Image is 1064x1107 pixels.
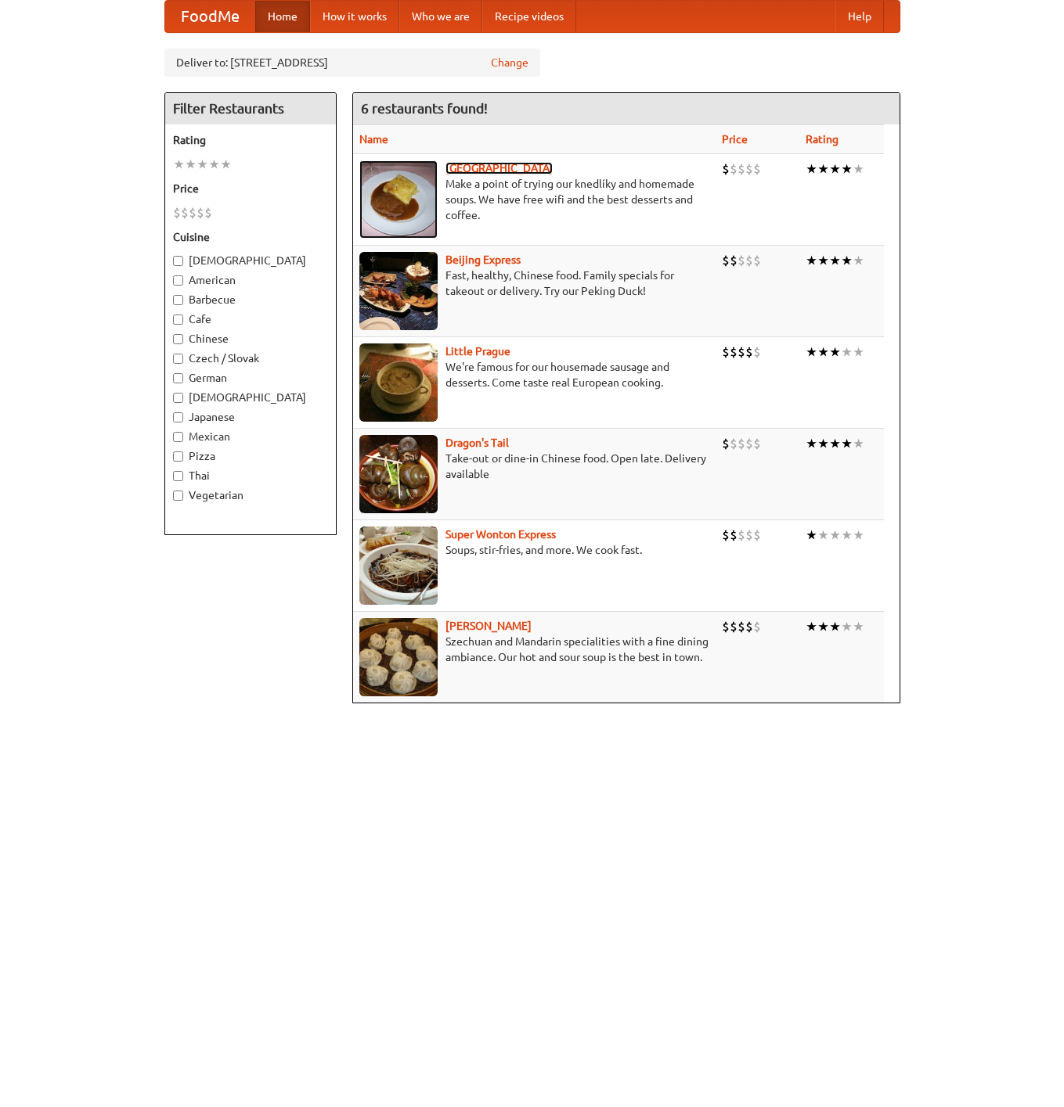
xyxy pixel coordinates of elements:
[738,527,745,544] li: $
[722,527,730,544] li: $
[359,343,438,422] img: littleprague.jpg
[853,435,864,452] li: ★
[164,49,540,77] div: Deliver to: [STREET_ADDRESS]
[359,268,710,299] p: Fast, healthy, Chinese food. Family specials for takeout or delivery. Try our Peking Duck!
[806,160,817,178] li: ★
[806,435,817,452] li: ★
[359,542,710,558] p: Soups, stir-fries, and more. We cook fast.
[722,160,730,178] li: $
[753,435,761,452] li: $
[359,527,438,605] img: superwonton.jpg
[208,156,220,173] li: ★
[173,412,183,422] input: Japanese
[173,491,183,501] input: Vegetarian
[853,160,864,178] li: ★
[173,468,328,483] label: Thai
[745,160,753,178] li: $
[359,133,388,146] a: Name
[189,204,197,221] li: $
[359,359,710,390] p: We're famous for our housemade sausage and desserts. Come taste real European cooking.
[255,1,310,32] a: Home
[738,618,745,635] li: $
[806,527,817,544] li: ★
[841,343,853,361] li: ★
[817,435,829,452] li: ★
[730,618,738,635] li: $
[806,133,839,146] a: Rating
[745,435,753,452] li: $
[173,275,183,286] input: American
[738,343,745,361] li: $
[399,1,482,32] a: Who we are
[359,176,710,223] p: Make a point of trying our knedlíky and homemade soups. We have free wifi and the best desserts a...
[310,1,399,32] a: How it works
[817,527,829,544] li: ★
[445,437,509,449] a: Dragon's Tail
[722,618,730,635] li: $
[829,527,841,544] li: ★
[173,448,328,464] label: Pizza
[165,93,336,124] h4: Filter Restaurants
[841,252,853,269] li: ★
[359,435,438,513] img: dragon.jpg
[722,435,730,452] li: $
[841,160,853,178] li: ★
[173,256,183,266] input: [DEMOGRAPHIC_DATA]
[173,471,183,481] input: Thai
[841,618,853,635] li: ★
[853,527,864,544] li: ★
[806,618,817,635] li: ★
[445,345,510,358] a: Little Prague
[745,618,753,635] li: $
[445,253,521,266] a: Beijing Express
[173,292,328,307] label: Barbecue
[181,204,189,221] li: $
[173,429,328,444] label: Mexican
[730,160,738,178] li: $
[173,204,181,221] li: $
[853,343,864,361] li: ★
[204,204,212,221] li: $
[165,1,255,32] a: FoodMe
[738,435,745,452] li: $
[806,343,817,361] li: ★
[482,1,576,32] a: Recipe videos
[722,343,730,361] li: $
[197,156,208,173] li: ★
[173,311,328,327] label: Cafe
[445,162,553,174] a: [GEOGRAPHIC_DATA]
[173,390,328,405] label: [DEMOGRAPHIC_DATA]
[173,373,183,383] input: German
[197,204,204,221] li: $
[173,451,183,462] input: Pizza
[173,334,183,344] input: Chinese
[445,620,532,632] a: [PERSON_NAME]
[173,354,183,364] input: Czech / Slovak
[745,252,753,269] li: $
[173,350,328,366] label: Czech / Slovak
[359,618,438,696] img: shandong.jpg
[173,409,328,425] label: Japanese
[829,160,841,178] li: ★
[817,618,829,635] li: ★
[359,160,438,239] img: czechpoint.jpg
[730,252,738,269] li: $
[753,618,761,635] li: $
[445,528,556,541] b: Super Wonton Express
[745,527,753,544] li: $
[753,343,761,361] li: $
[829,252,841,269] li: ★
[722,133,748,146] a: Price
[173,272,328,288] label: American
[730,343,738,361] li: $
[722,252,730,269] li: $
[853,252,864,269] li: ★
[835,1,884,32] a: Help
[817,160,829,178] li: ★
[753,252,761,269] li: $
[738,160,745,178] li: $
